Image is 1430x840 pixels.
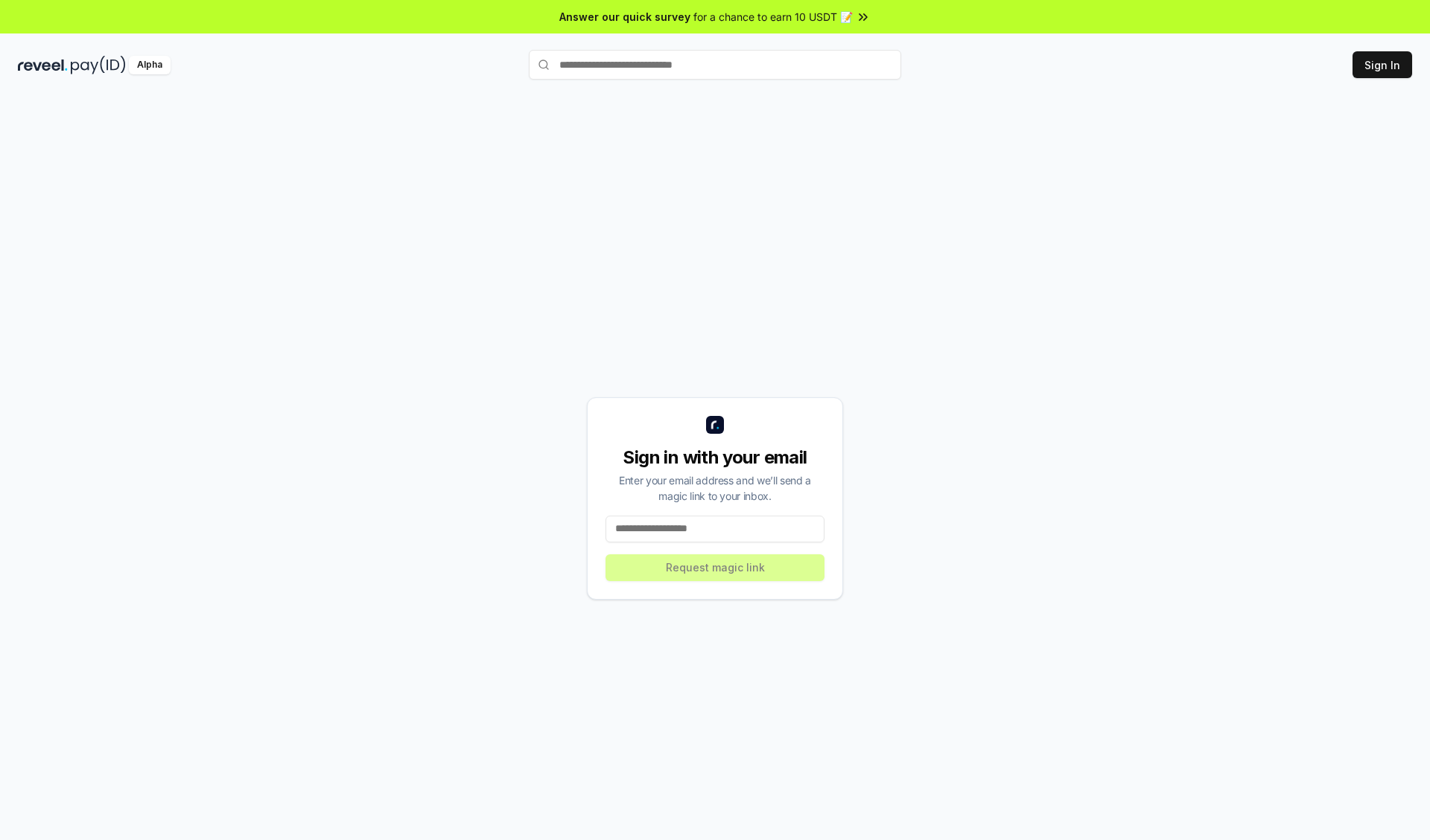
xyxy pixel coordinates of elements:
img: pay_id [71,56,126,74]
button: Sign In [1353,51,1412,78]
span: for a chance to earn 10 USDT 📝 [693,9,853,25]
img: reveel_dark [18,56,68,74]
div: Enter your email address and we’ll send a magic link to your inbox. [606,472,824,504]
img: logo_small [706,416,724,434]
span: Answer our quick survey [559,9,690,25]
div: Alpha [129,56,171,74]
div: Sign in with your email [606,446,824,469]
